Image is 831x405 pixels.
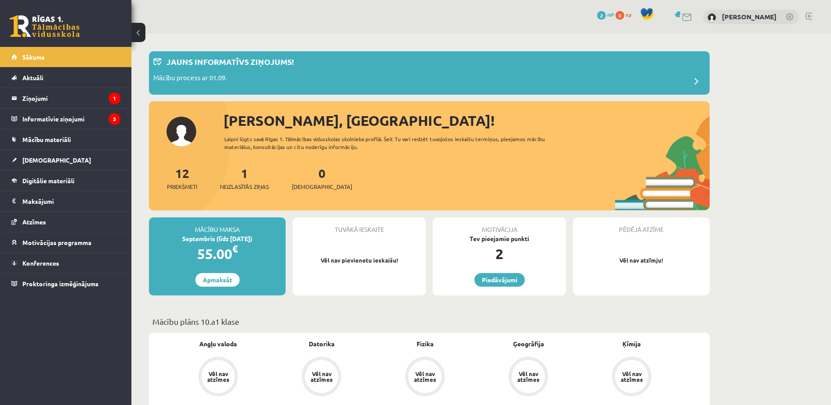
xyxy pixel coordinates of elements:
[417,339,434,348] a: Fizika
[22,280,99,288] span: Proktoringa izmēģinājums
[309,339,335,348] a: Datorika
[474,273,525,287] a: Piedāvājumi
[11,191,120,211] a: Maksājumi
[22,191,120,211] legend: Maksājumi
[11,274,120,294] a: Proktoringa izmēģinājums
[615,11,636,18] a: 0 xp
[619,371,644,382] div: Vēl nav atzīmes
[22,177,74,185] span: Digitālie materiāli
[224,135,561,151] div: Laipni lūgts savā Rīgas 1. Tālmācības vidusskolas skolnieka profilā. Šeit Tu vari redzēt tuvojošo...
[597,11,606,20] span: 2
[270,357,373,398] a: Vēl nav atzīmes
[11,129,120,149] a: Mācību materiāli
[597,11,614,18] a: 2 mP
[433,217,566,234] div: Motivācija
[413,371,437,382] div: Vēl nav atzīmes
[153,73,227,85] p: Mācību process ar 01.09.
[11,212,120,232] a: Atzīmes
[22,135,71,143] span: Mācību materiāli
[153,56,705,90] a: Jauns informatīvs ziņojums! Mācību process ar 01.09.
[223,110,710,131] div: [PERSON_NAME], [GEOGRAPHIC_DATA]!
[11,150,120,170] a: [DEMOGRAPHIC_DATA]
[607,11,614,18] span: mP
[433,234,566,243] div: Tev pieejamie punkti
[22,53,45,61] span: Sākums
[149,243,286,264] div: 55.00
[11,253,120,273] a: Konferences
[22,259,59,267] span: Konferences
[292,165,352,191] a: 0[DEMOGRAPHIC_DATA]
[167,182,197,191] span: Priekšmeti
[149,234,286,243] div: Septembris (līdz [DATE])
[722,12,777,21] a: [PERSON_NAME]
[109,113,120,125] i: 3
[433,243,566,264] div: 2
[22,156,91,164] span: [DEMOGRAPHIC_DATA]
[292,182,352,191] span: [DEMOGRAPHIC_DATA]
[166,56,294,67] p: Jauns informatīvs ziņojums!
[232,242,238,255] span: €
[220,165,269,191] a: 1Neizlasītās ziņas
[577,256,705,265] p: Vēl nav atzīmju!
[615,11,624,20] span: 0
[149,217,286,234] div: Mācību maksa
[109,92,120,104] i: 1
[580,357,683,398] a: Vēl nav atzīmes
[297,256,421,265] p: Vēl nav pievienotu ieskaišu!
[11,67,120,88] a: Aktuāli
[22,218,46,226] span: Atzīmes
[516,371,541,382] div: Vēl nav atzīmes
[206,371,230,382] div: Vēl nav atzīmes
[22,88,120,108] legend: Ziņojumi
[152,316,706,327] p: Mācību plāns 10.a1 klase
[22,238,92,246] span: Motivācijas programma
[11,109,120,129] a: Informatīvie ziņojumi3
[477,357,580,398] a: Vēl nav atzīmes
[220,182,269,191] span: Neizlasītās ziņas
[513,339,544,348] a: Ģeogrāfija
[199,339,237,348] a: Angļu valoda
[11,171,120,191] a: Digitālie materiāli
[22,74,43,82] span: Aktuāli
[573,217,710,234] div: Pēdējā atzīme
[11,88,120,108] a: Ziņojumi1
[167,165,197,191] a: 12Priekšmeti
[11,47,120,67] a: Sākums
[707,13,716,22] img: Luīze Kotova
[11,232,120,252] a: Motivācijas programma
[293,217,426,234] div: Tuvākā ieskaite
[622,339,641,348] a: Ķīmija
[626,11,631,18] span: xp
[10,15,80,37] a: Rīgas 1. Tālmācības vidusskola
[309,371,334,382] div: Vēl nav atzīmes
[373,357,477,398] a: Vēl nav atzīmes
[166,357,270,398] a: Vēl nav atzīmes
[195,273,240,287] a: Apmaksāt
[22,109,120,129] legend: Informatīvie ziņojumi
